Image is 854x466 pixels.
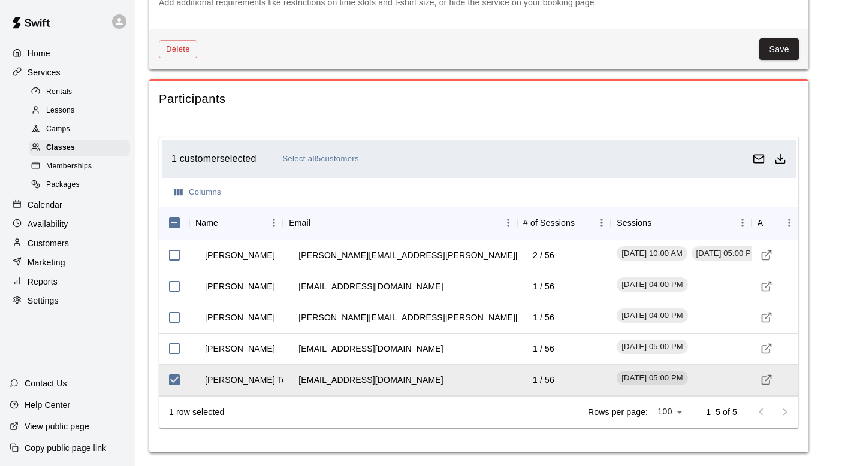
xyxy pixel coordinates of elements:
button: Sort [575,214,592,231]
button: Menu [499,214,517,232]
td: [PERSON_NAME] [195,240,285,271]
a: Home [10,44,125,62]
p: Marketing [28,256,65,268]
a: Packages [29,176,135,195]
button: Menu [780,214,798,232]
td: [PERSON_NAME] [195,271,285,302]
span: Camps [46,123,70,135]
a: Lessons [29,101,135,120]
span: [DATE] 05:00 PM [692,248,762,259]
p: Home [28,47,50,59]
div: Classes [29,140,130,156]
td: 1 / 56 [523,364,564,396]
div: # of Sessions [523,206,575,240]
button: Delete [159,40,197,59]
div: Memberships [29,158,130,175]
div: Email [289,206,310,240]
td: [EMAIL_ADDRESS][DOMAIN_NAME] [289,364,452,396]
div: Sessions [611,206,751,240]
td: 2 / 56 [523,240,564,271]
a: Services [10,63,125,81]
a: Camps [29,120,135,139]
div: Packages [29,177,130,193]
span: Participants [159,91,799,107]
a: Visit customer profile [758,340,775,358]
span: [DATE] 05:00 PM [617,373,687,384]
p: Availability [28,218,68,230]
button: Menu [593,214,611,232]
p: Copy public page link [25,442,106,454]
p: Help Center [25,399,70,411]
td: [PERSON_NAME] [195,333,285,365]
p: View public page [25,420,89,432]
div: 100 [653,403,687,420]
div: Actions [752,206,798,240]
a: Visit customer profile [758,277,775,295]
p: Settings [28,295,59,307]
a: Classes [29,139,135,158]
button: Download as csv [769,148,791,170]
td: [PERSON_NAME][EMAIL_ADDRESS][PERSON_NAME][DOMAIN_NAME] [289,240,593,271]
div: Name [189,206,283,240]
div: Sessions [617,206,651,240]
div: Email [283,206,517,240]
p: 1–5 of 5 [706,406,737,418]
a: Calendar [10,196,125,214]
span: [DATE] 04:00 PM [617,279,687,291]
td: 1 / 56 [523,271,564,302]
div: 1 customer selected [171,150,748,168]
td: [PERSON_NAME] [195,302,285,334]
div: Lessons [29,102,130,119]
p: Calendar [28,199,62,211]
span: Packages [46,179,80,191]
button: Select columns [171,183,224,202]
button: Sort [764,214,780,231]
p: Customers [28,237,69,249]
p: Rows per page: [588,406,648,418]
span: Rentals [46,86,73,98]
p: Reports [28,276,58,288]
a: Visit customer profile [758,246,775,264]
div: # of Sessions [517,206,611,240]
td: [PERSON_NAME][EMAIL_ADDRESS][PERSON_NAME][DOMAIN_NAME] [289,302,593,334]
div: 1 row selected [169,406,224,418]
button: Email customers [748,148,769,170]
span: [DATE] 05:00 PM [617,341,687,353]
div: Actions [758,206,764,240]
a: Visit customer profile [758,308,775,326]
a: Memberships [29,158,135,176]
p: Services [28,66,61,78]
div: Name [195,206,218,240]
span: Memberships [46,161,92,173]
div: Rentals [29,84,130,101]
a: Settings [10,292,125,310]
td: 1 / 56 [523,333,564,365]
a: Reports [10,273,125,291]
button: Sort [651,214,668,231]
a: Visit customer profile [758,371,775,389]
td: [EMAIL_ADDRESS][DOMAIN_NAME] [289,271,452,302]
button: Sort [218,214,235,231]
button: Save [759,38,799,60]
td: [EMAIL_ADDRESS][DOMAIN_NAME] [289,333,452,365]
p: Contact Us [25,377,67,389]
td: [PERSON_NAME] Test [195,364,303,396]
a: Rentals [29,83,135,101]
a: Availability [10,215,125,233]
div: Camps [29,121,130,138]
button: Menu [265,214,283,232]
span: [DATE] 04:00 PM [617,310,687,322]
a: Customers [10,234,125,252]
button: Sort [310,214,327,231]
a: Marketing [10,253,125,271]
span: Classes [46,142,75,154]
td: 1 / 56 [523,302,564,334]
button: Menu [734,214,752,232]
